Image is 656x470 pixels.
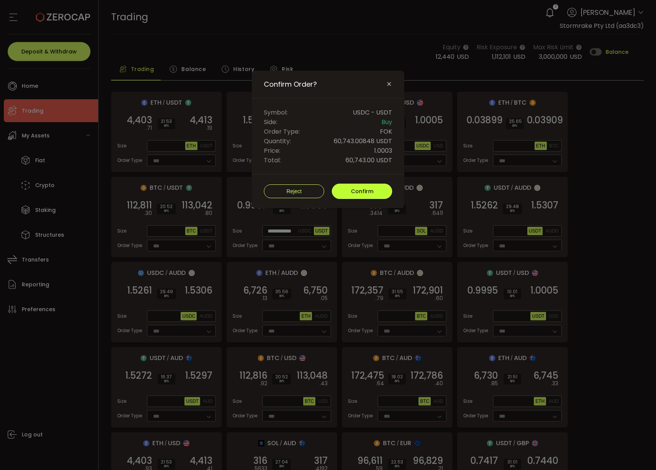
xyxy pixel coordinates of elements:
span: 60,743.00 USDT [346,155,392,165]
span: 1.0003 [374,146,392,155]
span: Symbol: [264,108,288,117]
span: 60,743.00848 USDT [334,136,392,146]
span: Confirm [351,187,373,195]
span: Price: [264,146,280,155]
span: Order Type: [264,127,300,136]
button: Confirm [332,184,392,199]
span: FOK [380,127,392,136]
span: Side: [264,117,277,127]
span: Confirm Order? [264,80,317,89]
span: Quantity: [264,136,291,146]
button: Close [386,81,392,88]
span: Reject [286,188,302,194]
span: Buy [381,117,392,127]
button: Reject [264,184,324,198]
span: Total: [264,155,281,165]
div: Confirm Order? [252,71,404,208]
span: USDC - USDT [353,108,392,117]
iframe: Chat Widget [565,388,656,470]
